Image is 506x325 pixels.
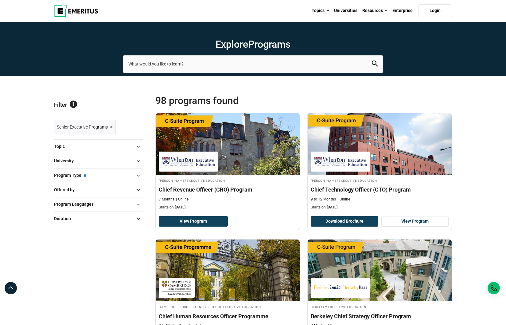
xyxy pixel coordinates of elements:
[159,312,297,320] h4: Chief Human Resources Officer Programme
[110,123,113,132] span: ×
[308,113,452,175] img: Chief Technology Officer (CTO) Program | Online Technology Course
[327,205,337,209] span: [DATE]
[308,240,452,301] img: Berkeley Chief Strategy Officer Program | Online Strategy and Innovation Course
[311,178,449,183] h4: [PERSON_NAME] Executive Education
[54,172,86,179] span: Program Type
[372,61,378,68] button: search
[54,157,79,164] span: University
[162,281,192,295] img: Cambridge Judge Business School Executive Education
[54,143,70,150] span: Topic
[311,205,449,210] p: Starts on:
[54,200,143,209] button: Program Languages
[54,142,143,151] button: Topic
[156,240,300,301] img: Chief Human Resources Officer Programme | Online Product Design and Innovation Course
[381,216,449,227] a: View Program
[311,312,449,320] h4: Berkeley Chief Strategy Officer Program
[311,216,378,227] button: Download Brochure
[311,186,449,193] h4: Chief Technology Officer (CTO) Program
[70,101,77,108] span: 1
[156,113,300,213] a: Business Management Course by Wharton Executive Education - September 17, 2025 Wharton Executive ...
[54,120,116,134] a: Senior Executive Programs ×
[124,101,143,109] a: Reset all
[123,38,383,50] h1: Explore
[159,304,297,309] h4: Cambridge Judge Business School Executive Education
[248,38,290,50] span: Programs
[308,113,452,213] a: Technology Course by Wharton Executive Education - September 18, 2025 Wharton Executive Education...
[159,197,174,202] p: 7 Months
[162,155,215,168] img: Wharton Executive Education
[175,205,185,209] span: [DATE]
[54,214,143,224] button: Duration
[54,201,99,208] span: Program Languages
[54,94,143,115] p: Filter
[314,281,367,295] img: Berkeley Executive Education
[156,113,300,175] img: Chief Revenue Officer (CRO) Program | Online Business Management Course
[311,197,336,202] p: 9 to 12 Months
[159,178,297,183] h4: [PERSON_NAME] Executive Education
[311,304,449,309] h4: Berkeley Executive Education
[337,197,350,202] p: Online
[418,4,452,17] a: Login
[57,124,108,130] span: Senior Executive Programs
[372,62,378,68] a: search
[123,55,383,73] input: search-page
[159,216,228,227] a: View Program
[54,171,143,180] button: Program Type
[176,197,189,202] p: Online
[54,157,143,166] button: University
[155,94,304,107] span: 98 Programs found
[159,205,297,210] p: Starts on:
[54,185,143,195] button: Offered by
[54,186,80,193] span: Offered by
[159,186,297,193] h4: Chief Revenue Officer (CRO) Program
[314,155,367,168] img: Wharton Executive Education
[54,215,76,222] span: Duration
